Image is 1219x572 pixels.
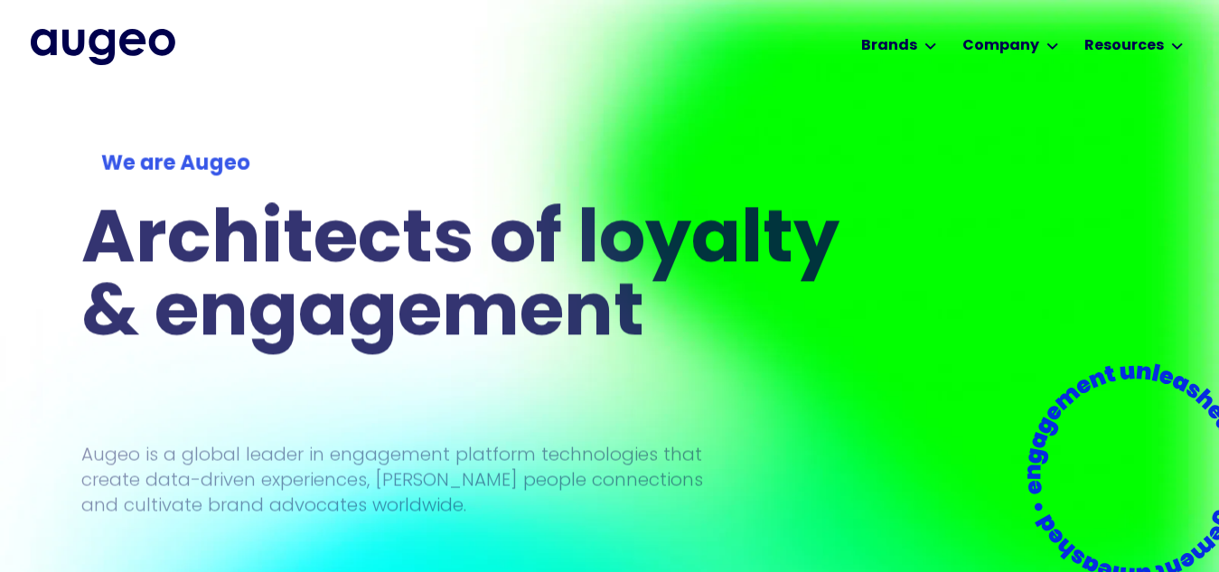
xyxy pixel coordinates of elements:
[31,29,175,65] img: Augeo's full logo in midnight blue.
[962,35,1039,57] div: Company
[31,29,175,65] a: home
[861,35,917,57] div: Brands
[81,206,862,352] h1: Architects of loyalty & engagement
[81,442,703,518] p: Augeo is a global leader in engagement platform technologies that create data-driven experiences,...
[1084,35,1164,57] div: Resources
[100,149,841,180] div: We are Augeo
